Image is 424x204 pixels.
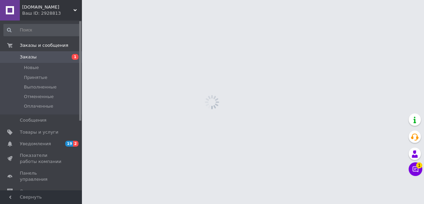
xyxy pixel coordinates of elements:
span: Сообщения [20,117,46,123]
span: Принятые [24,74,47,81]
span: Уведомления [20,141,51,147]
button: Чат с покупателем1 [409,162,422,176]
span: Показатели работы компании [20,152,63,165]
span: Заказы и сообщения [20,42,68,49]
span: 1 [416,162,422,168]
input: Поиск [3,24,80,36]
div: Ваш ID: 2928813 [22,10,82,16]
span: Оплаченные [24,103,53,109]
span: 19 [65,141,73,147]
span: Панель управления [20,170,63,182]
span: Отмененные [24,94,54,100]
span: agrodekk.com.ua [22,4,73,10]
span: Заказы [20,54,37,60]
span: Новые [24,65,39,71]
span: 1 [72,54,79,60]
span: Отзывы [20,188,38,194]
span: Выполненные [24,84,57,90]
span: 2 [73,141,79,147]
span: Товары и услуги [20,129,58,135]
